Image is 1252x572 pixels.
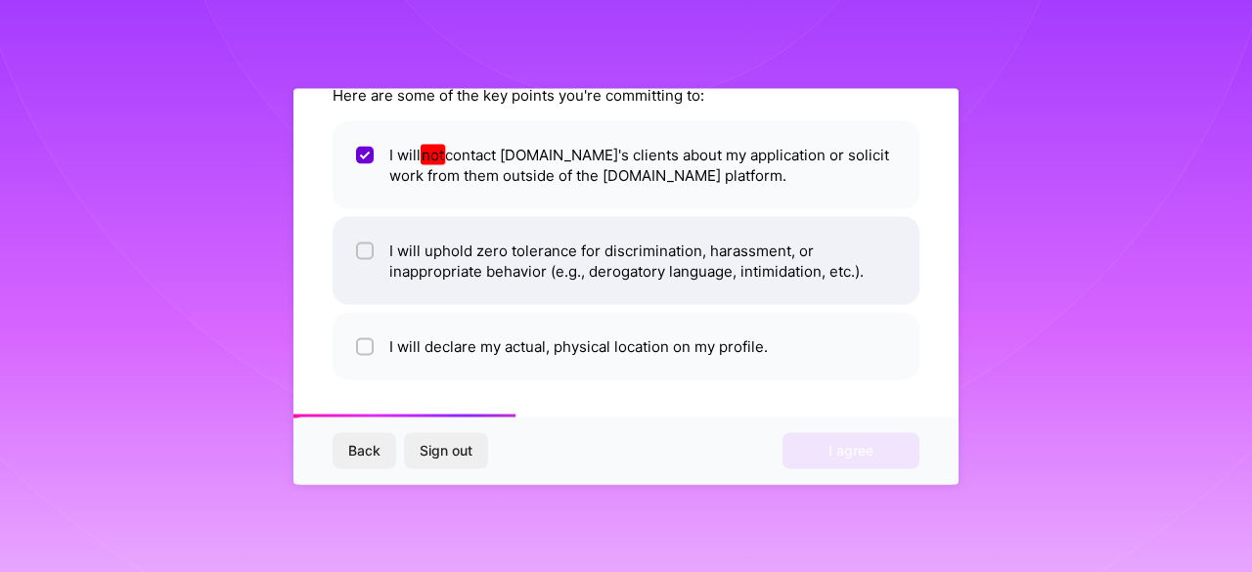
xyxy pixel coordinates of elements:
[420,441,472,461] span: Sign out
[389,144,896,185] span: I will contact [DOMAIN_NAME]'s clients about my application or solicit work from them outside of ...
[333,312,919,379] li: I will declare my actual, physical location on my profile.
[404,433,488,468] button: Sign out
[421,144,445,164] em: not
[333,216,919,304] li: I will uphold zero tolerance for discrimination, harassment, or inappropriate behavior (e.g., der...
[333,433,396,468] button: Back
[348,441,380,461] span: Back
